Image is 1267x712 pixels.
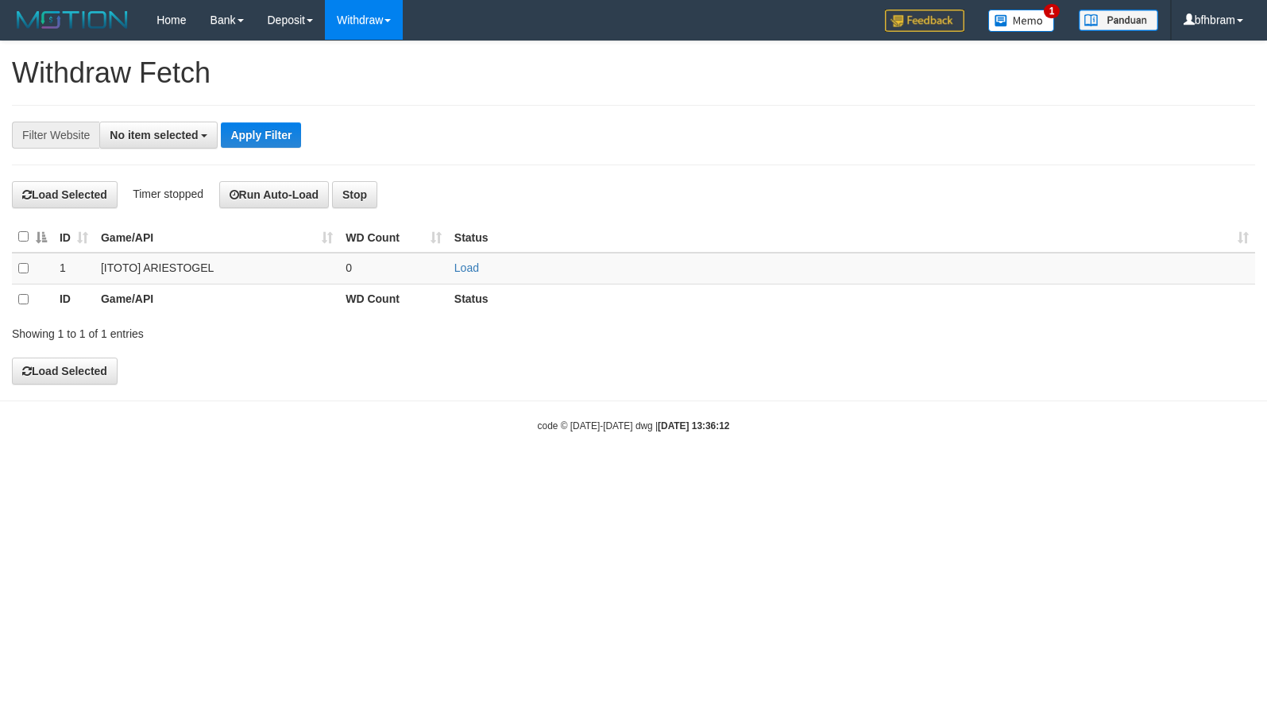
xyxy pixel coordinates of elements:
[53,253,95,284] td: 1
[339,222,448,253] th: WD Count: activate to sort column ascending
[12,57,1255,89] h1: Withdraw Fetch
[99,122,218,149] button: No item selected
[12,8,133,32] img: MOTION_logo.png
[1079,10,1158,31] img: panduan.png
[448,222,1255,253] th: Status: activate to sort column ascending
[53,222,95,253] th: ID: activate to sort column ascending
[12,122,99,149] div: Filter Website
[346,261,352,274] span: 0
[12,358,118,385] button: Load Selected
[538,420,730,431] small: code © [DATE]-[DATE] dwg |
[332,181,377,208] button: Stop
[448,284,1255,315] th: Status
[885,10,964,32] img: Feedback.jpg
[454,261,479,274] a: Load
[95,222,339,253] th: Game/API: activate to sort column ascending
[658,420,729,431] strong: [DATE] 13:36:12
[133,188,203,200] span: Timer stopped
[221,122,301,148] button: Apply Filter
[219,181,330,208] button: Run Auto-Load
[12,319,516,342] div: Showing 1 to 1 of 1 entries
[53,284,95,315] th: ID
[1044,4,1060,18] span: 1
[988,10,1055,32] img: Button%20Memo.svg
[339,284,448,315] th: WD Count
[110,129,198,141] span: No item selected
[12,181,118,208] button: Load Selected
[95,284,339,315] th: Game/API
[95,253,339,284] td: [ITOTO] ARIESTOGEL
